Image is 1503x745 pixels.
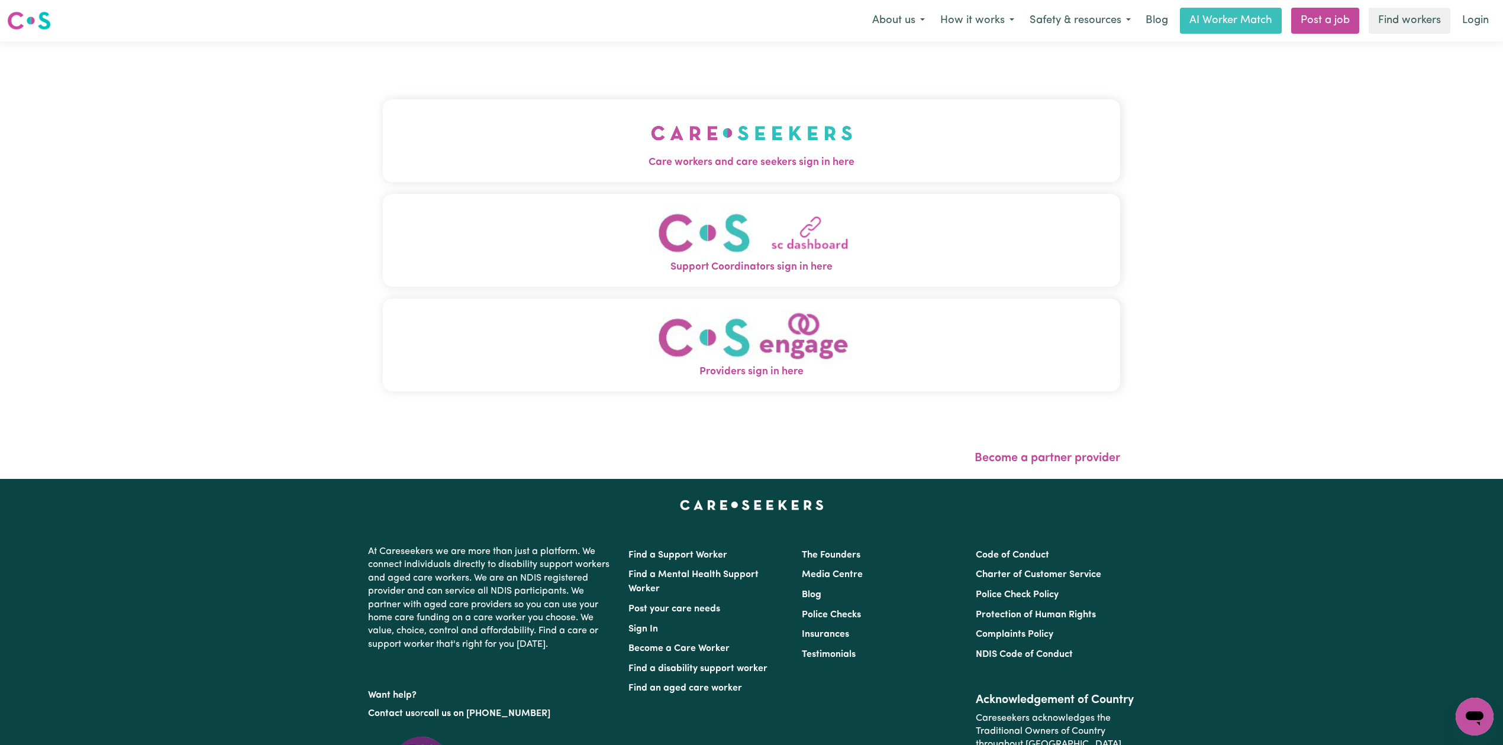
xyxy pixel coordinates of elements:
a: NDIS Code of Conduct [976,650,1073,659]
a: Insurances [802,630,849,639]
a: Find a Support Worker [628,550,727,560]
a: Complaints Policy [976,630,1053,639]
a: Police Checks [802,610,861,620]
a: Code of Conduct [976,550,1049,560]
a: Charter of Customer Service [976,570,1101,579]
a: Careseekers logo [7,7,51,34]
a: Login [1455,8,1496,34]
p: or [368,702,614,725]
p: Want help? [368,684,614,702]
h2: Acknowledgement of Country [976,693,1135,707]
a: Testimonials [802,650,856,659]
button: Providers sign in here [383,299,1120,391]
a: Blog [802,590,821,600]
button: Support Coordinators sign in here [383,194,1120,287]
iframe: Button to launch messaging window [1456,698,1494,736]
button: Care workers and care seekers sign in here [383,99,1120,182]
a: Post a job [1291,8,1359,34]
img: Careseekers logo [7,10,51,31]
a: Become a partner provider [975,452,1120,464]
button: Safety & resources [1022,8,1138,33]
a: Careseekers home page [680,500,824,510]
span: Care workers and care seekers sign in here [383,155,1120,170]
button: How it works [933,8,1022,33]
a: Find an aged care worker [628,684,742,693]
a: Protection of Human Rights [976,610,1096,620]
a: Police Check Policy [976,590,1059,600]
a: Find a disability support worker [628,664,767,673]
a: Post your care needs [628,604,720,614]
a: Blog [1138,8,1175,34]
a: call us on [PHONE_NUMBER] [424,709,550,718]
a: Find a Mental Health Support Worker [628,570,759,594]
a: AI Worker Match [1180,8,1282,34]
a: The Founders [802,550,860,560]
span: Providers sign in here [383,364,1120,380]
span: Support Coordinators sign in here [383,260,1120,275]
a: Contact us [368,709,415,718]
p: At Careseekers we are more than just a platform. We connect individuals directly to disability su... [368,540,614,656]
a: Sign In [628,624,658,634]
a: Find workers [1369,8,1450,34]
button: About us [865,8,933,33]
a: Become a Care Worker [628,644,730,653]
a: Media Centre [802,570,863,579]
